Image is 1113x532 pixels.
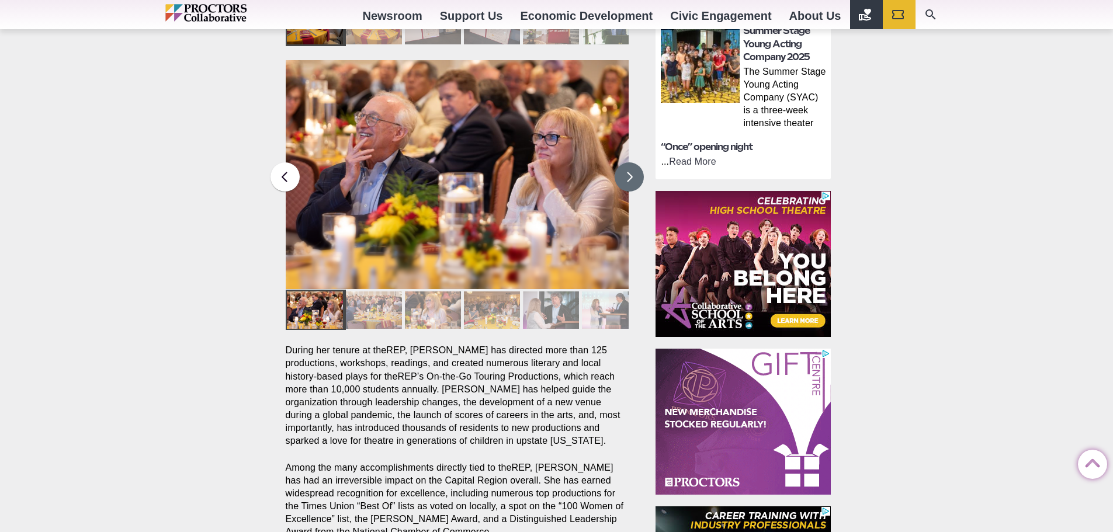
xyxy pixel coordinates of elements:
iframe: Advertisement [656,191,831,337]
button: Next slide [615,162,644,192]
button: Previous slide [271,162,300,192]
a: Back to Top [1078,450,1101,474]
a: “Once” opening night [661,141,753,152]
a: Summer Stage Young Acting Company 2025 [743,25,810,62]
iframe: Advertisement [656,349,831,495]
img: Proctors logo [165,4,297,22]
a: Read More [669,157,716,166]
p: The Summer Stage Young Acting Company (SYAC) is a three‑week intensive theater program held at [G... [743,65,827,132]
p: ... [661,155,827,168]
p: During her tenure at theREP, [PERSON_NAME] has directed more than 125 productions, workshops, rea... [286,344,629,447]
img: thumbnail: Summer Stage Young Acting Company 2025 [661,24,740,103]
